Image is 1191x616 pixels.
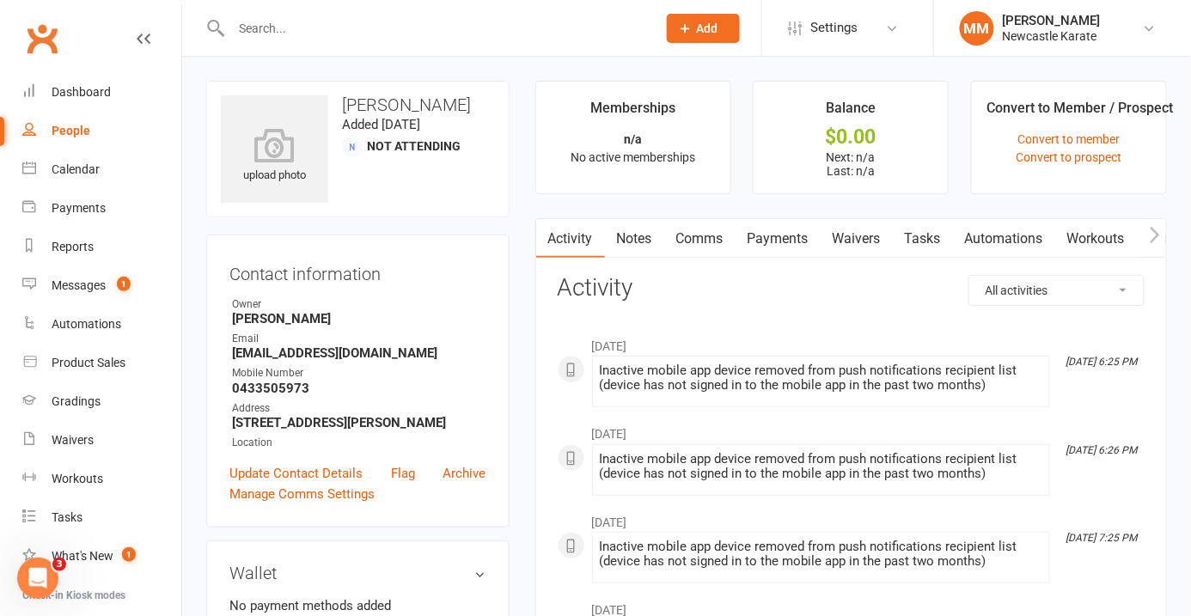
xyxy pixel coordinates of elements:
[1066,532,1138,544] i: [DATE] 7:25 PM
[52,558,66,571] span: 3
[232,311,486,326] strong: [PERSON_NAME]
[736,219,821,259] a: Payments
[1055,219,1137,259] a: Workouts
[229,564,486,582] h3: Wallet
[232,345,486,361] strong: [EMAIL_ADDRESS][DOMAIN_NAME]
[342,117,420,132] time: Added [DATE]
[1066,356,1138,368] i: [DATE] 6:25 PM
[232,415,486,430] strong: [STREET_ADDRESS][PERSON_NAME]
[590,97,675,128] div: Memberships
[600,363,1042,393] div: Inactive mobile app device removed from push notifications recipient list (device has not signed ...
[571,150,695,164] span: No active memberships
[769,128,932,146] div: $0.00
[52,124,90,137] div: People
[22,73,181,112] a: Dashboard
[22,305,181,344] a: Automations
[600,540,1042,569] div: Inactive mobile app device removed from push notifications recipient list (device has not signed ...
[667,14,740,43] button: Add
[52,278,106,292] div: Messages
[52,549,113,563] div: What's New
[624,132,642,146] strong: n/a
[232,365,486,381] div: Mobile Number
[810,9,858,47] span: Settings
[22,266,181,305] a: Messages 1
[893,219,953,259] a: Tasks
[1017,150,1122,164] a: Convert to prospect
[229,484,375,504] a: Manage Comms Settings
[22,189,181,228] a: Payments
[558,328,1145,356] li: [DATE]
[769,150,932,178] p: Next: n/a Last: n/a
[122,547,136,562] span: 1
[536,219,605,259] a: Activity
[697,21,718,35] span: Add
[22,460,181,498] a: Workouts
[1003,28,1101,44] div: Newcastle Karate
[221,95,495,114] h3: [PERSON_NAME]
[953,219,1055,259] a: Automations
[52,356,125,369] div: Product Sales
[1066,444,1138,456] i: [DATE] 6:26 PM
[52,510,82,524] div: Tasks
[664,219,736,259] a: Comms
[52,240,94,253] div: Reports
[1018,132,1121,146] a: Convert to member
[52,85,111,99] div: Dashboard
[229,595,486,616] li: No payment methods added
[558,275,1145,302] h3: Activity
[21,17,64,60] a: Clubworx
[52,317,121,331] div: Automations
[443,463,486,484] a: Archive
[52,433,94,447] div: Waivers
[22,498,181,537] a: Tasks
[22,112,181,150] a: People
[367,139,461,153] span: Not Attending
[22,344,181,382] a: Product Sales
[22,421,181,460] a: Waivers
[229,258,486,284] h3: Contact information
[232,331,486,347] div: Email
[52,201,106,215] div: Payments
[17,558,58,599] iframe: Intercom live chat
[960,11,994,46] div: MM
[232,381,486,396] strong: 0433505973
[52,394,101,408] div: Gradings
[558,416,1145,443] li: [DATE]
[52,162,100,176] div: Calendar
[22,150,181,189] a: Calendar
[226,16,644,40] input: Search...
[1003,13,1101,28] div: [PERSON_NAME]
[22,537,181,576] a: What's New1
[821,219,893,259] a: Waivers
[391,463,415,484] a: Flag
[22,382,181,421] a: Gradings
[232,435,486,451] div: Location
[229,463,363,484] a: Update Contact Details
[221,128,328,185] div: upload photo
[826,97,876,128] div: Balance
[22,228,181,266] a: Reports
[232,296,486,313] div: Owner
[117,277,131,291] span: 1
[600,452,1042,481] div: Inactive mobile app device removed from push notifications recipient list (device has not signed ...
[605,219,664,259] a: Notes
[558,504,1145,532] li: [DATE]
[52,472,103,485] div: Workouts
[232,400,486,417] div: Address
[987,97,1174,128] div: Convert to Member / Prospect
